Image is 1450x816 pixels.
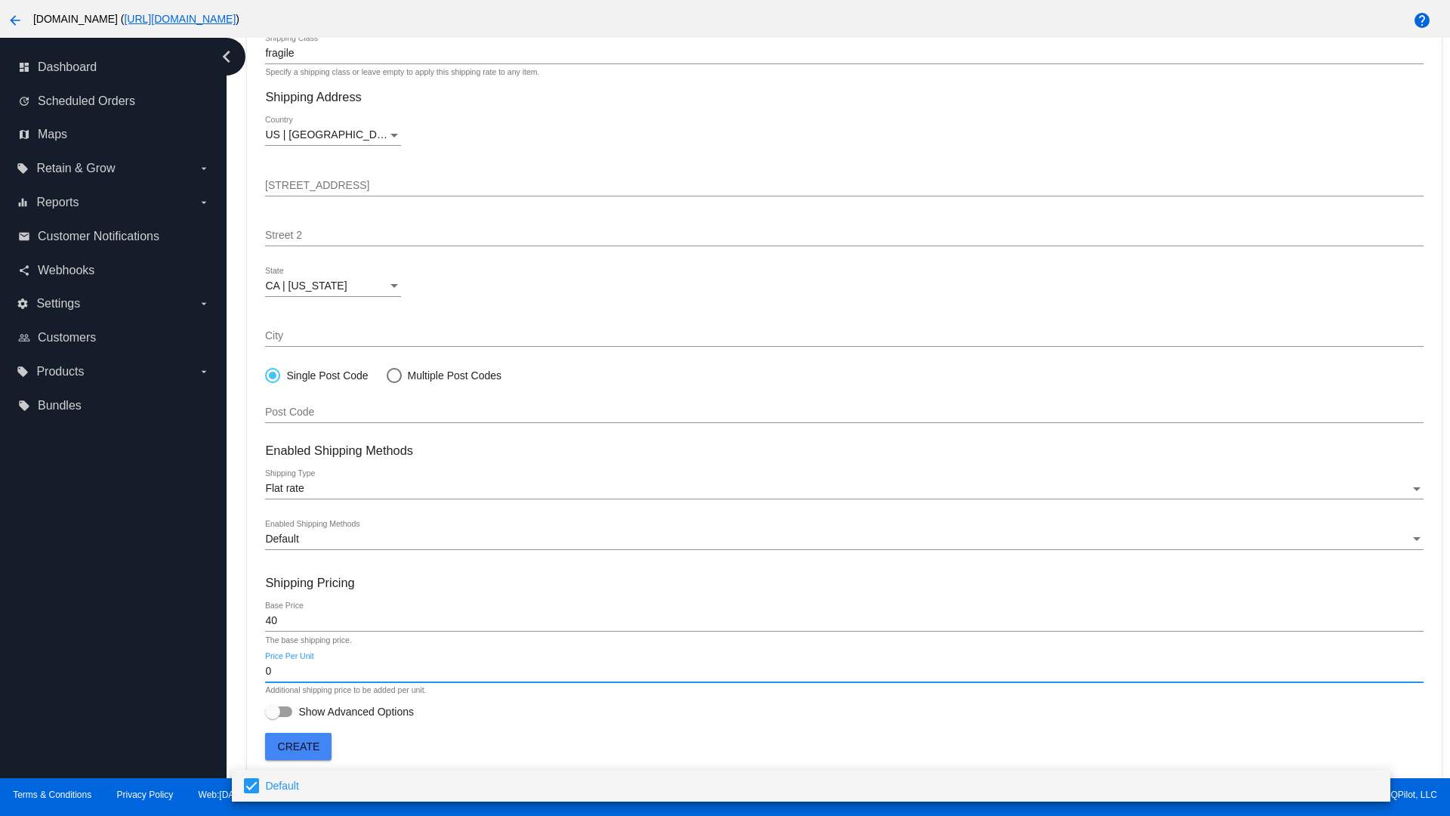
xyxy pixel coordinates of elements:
input: Street 2 [265,230,1423,242]
i: local_offer [17,162,29,175]
span: [DOMAIN_NAME] ( ) [33,13,239,25]
div: The base shipping price. [265,636,351,645]
span: Webhooks [38,264,94,277]
i: local_offer [17,366,29,378]
div: Single Post Code [280,369,368,382]
i: chevron_left [214,45,239,69]
a: map Maps [18,122,210,147]
span: Customer Notifications [38,230,159,243]
div: Multiple Post Codes [402,369,502,382]
span: Show Advanced Options [298,704,414,719]
span: Default [265,533,298,545]
i: arrow_drop_down [198,298,210,310]
span: CA | [US_STATE] [265,280,347,292]
span: Create [278,740,320,753]
mat-select: State [265,280,401,292]
span: Customers [38,331,96,345]
span: Products [36,365,84,379]
i: arrow_drop_down [198,196,210,209]
span: Flat rate [265,482,304,494]
input: City [265,330,1423,342]
a: local_offer Bundles [18,394,210,418]
mat-select: Enabled Shipping Methods [265,533,1423,546]
mat-icon: arrow_back [6,11,24,29]
i: map [18,128,30,141]
input: Price Per Unit [265,666,1423,678]
h3: Enabled Shipping Methods [265,444,1423,458]
span: Reports [36,196,79,209]
span: US | [GEOGRAPHIC_DATA] [265,128,399,141]
span: Scheduled Orders [38,94,135,108]
span: Bundles [38,399,82,413]
i: arrow_drop_down [198,366,210,378]
span: Dashboard [38,60,97,74]
a: dashboard Dashboard [18,55,210,79]
a: share Webhooks [18,258,210,283]
input: Post Code [265,406,1423,419]
button: Create [265,733,332,760]
i: local_offer [18,400,30,412]
i: equalizer [17,196,29,209]
a: update Scheduled Orders [18,89,210,113]
input: Street 1 [265,180,1423,192]
mat-select: Shipping Type [265,483,1423,495]
i: arrow_drop_down [198,162,210,175]
a: Terms & Conditions [13,790,91,800]
a: email Customer Notifications [18,224,210,249]
span: Retain & Grow [36,162,115,175]
i: share [18,264,30,277]
span: Copyright © 2024 QPilot, LLC [738,790,1437,800]
i: settings [17,298,29,310]
a: Web:[DATE] API:2025.09.04.1242 [199,790,335,800]
span: Maps [38,128,67,141]
div: Additional shipping price to be added per unit. [265,686,426,695]
a: Privacy Policy [117,790,174,800]
mat-icon: help [1413,11,1431,29]
a: [URL][DOMAIN_NAME] [124,13,236,25]
i: update [18,95,30,107]
span: Settings [36,297,80,311]
h3: Shipping Pricing [265,576,1423,590]
a: people_outline Customers [18,326,210,350]
div: Specify a shipping class or leave empty to apply this shipping rate to any item. [265,68,539,77]
i: people_outline [18,332,30,344]
i: email [18,230,30,243]
input: Shipping Class [265,48,1423,60]
h3: Shipping Address [265,90,1423,104]
input: Base Price [265,615,1423,627]
mat-select: Country [265,129,401,141]
i: dashboard [18,61,30,73]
